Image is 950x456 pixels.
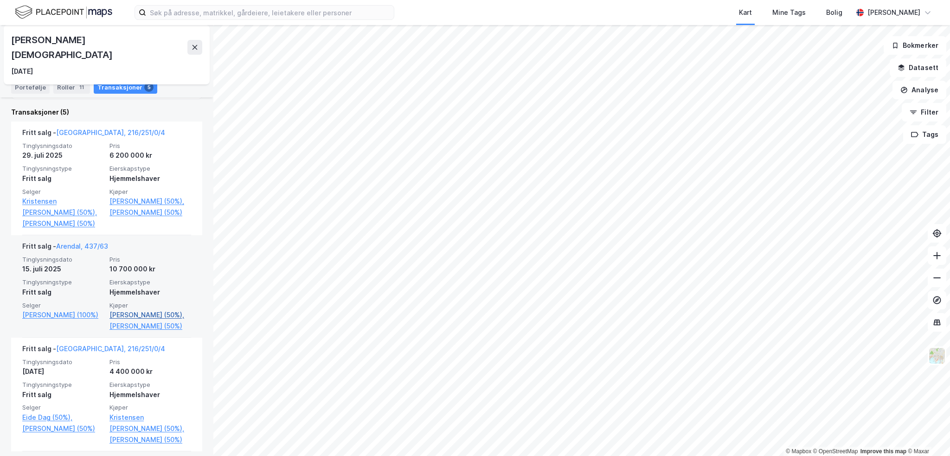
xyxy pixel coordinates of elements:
[22,188,104,196] span: Selger
[813,448,858,455] a: OpenStreetMap
[109,389,191,400] div: Hjemmelshaver
[890,58,946,77] button: Datasett
[22,287,104,298] div: Fritt salg
[11,32,187,62] div: [PERSON_NAME][DEMOGRAPHIC_DATA]
[109,188,191,196] span: Kjøper
[109,366,191,377] div: 4 400 000 kr
[904,411,950,456] iframe: Chat Widget
[11,107,202,118] div: Transaksjoner (5)
[146,6,394,19] input: Søk på adresse, matrikkel, gårdeiere, leietakere eller personer
[77,83,86,92] div: 11
[22,165,104,173] span: Tinglysningstype
[22,142,104,150] span: Tinglysningsdato
[109,173,191,184] div: Hjemmelshaver
[22,263,104,275] div: 15. juli 2025
[22,196,104,218] a: Kristensen [PERSON_NAME] (50%),
[109,278,191,286] span: Eierskapstype
[109,256,191,263] span: Pris
[892,81,946,99] button: Analyse
[928,347,946,365] img: Z
[22,302,104,309] span: Selger
[109,309,191,321] a: [PERSON_NAME] (50%),
[904,411,950,456] div: Kontrollprogram for chat
[22,241,108,256] div: Fritt salg -
[903,125,946,144] button: Tags
[772,7,806,18] div: Mine Tags
[53,81,90,94] div: Roller
[22,150,104,161] div: 29. juli 2025
[826,7,842,18] div: Bolig
[109,196,191,207] a: [PERSON_NAME] (50%),
[109,263,191,275] div: 10 700 000 kr
[109,150,191,161] div: 6 200 000 kr
[15,4,112,20] img: logo.f888ab2527a4732fd821a326f86c7f29.svg
[109,142,191,150] span: Pris
[22,358,104,366] span: Tinglysningsdato
[22,256,104,263] span: Tinglysningsdato
[109,404,191,411] span: Kjøper
[109,207,191,218] a: [PERSON_NAME] (50%)
[22,381,104,389] span: Tinglysningstype
[56,128,165,136] a: [GEOGRAPHIC_DATA], 216/251/0/4
[56,345,165,353] a: [GEOGRAPHIC_DATA], 216/251/0/4
[109,412,191,434] a: Kristensen [PERSON_NAME] (50%),
[739,7,752,18] div: Kart
[109,302,191,309] span: Kjøper
[22,423,104,434] a: [PERSON_NAME] (50%)
[109,165,191,173] span: Eierskapstype
[94,81,157,94] div: Transaksjoner
[22,218,104,229] a: [PERSON_NAME] (50%)
[902,103,946,122] button: Filter
[144,83,154,92] div: 5
[22,366,104,377] div: [DATE]
[22,278,104,286] span: Tinglysningstype
[109,381,191,389] span: Eierskapstype
[22,173,104,184] div: Fritt salg
[884,36,946,55] button: Bokmerker
[22,343,165,358] div: Fritt salg -
[22,404,104,411] span: Selger
[56,242,108,250] a: Arendal, 437/63
[11,81,50,94] div: Portefølje
[109,434,191,445] a: [PERSON_NAME] (50%)
[860,448,906,455] a: Improve this map
[867,7,920,18] div: [PERSON_NAME]
[22,309,104,321] a: [PERSON_NAME] (100%)
[109,287,191,298] div: Hjemmelshaver
[22,389,104,400] div: Fritt salg
[786,448,811,455] a: Mapbox
[22,412,104,423] a: Eide Dag (50%),
[109,358,191,366] span: Pris
[109,321,191,332] a: [PERSON_NAME] (50%)
[11,66,33,77] div: [DATE]
[22,127,165,142] div: Fritt salg -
